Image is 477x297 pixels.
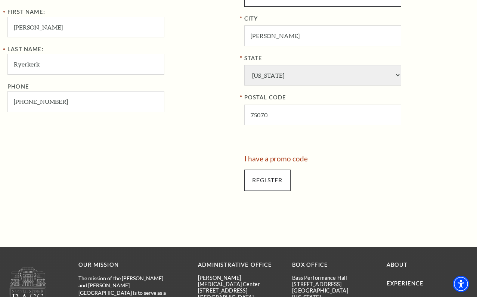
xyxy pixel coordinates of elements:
input: City [244,25,401,46]
label: First Name: [7,9,45,15]
input: Submit button [244,170,291,191]
a: Experience [387,280,424,287]
input: POSTAL CODE [244,105,401,125]
label: City [244,14,470,24]
p: [STREET_ADDRESS] [198,287,281,294]
label: Phone [7,83,29,90]
label: State [244,54,470,63]
p: [STREET_ADDRESS] [292,281,375,287]
label: POSTAL CODE [244,93,470,102]
div: Accessibility Menu [453,276,469,292]
p: BOX OFFICE [292,260,375,270]
a: I have a promo code [244,154,308,163]
p: Administrative Office [198,260,281,270]
p: Bass Performance Hall [292,275,375,281]
label: Last Name: [7,46,44,52]
a: About [387,262,408,268]
p: OUR MISSION [78,260,172,270]
p: [PERSON_NAME][MEDICAL_DATA] Center [198,275,281,288]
